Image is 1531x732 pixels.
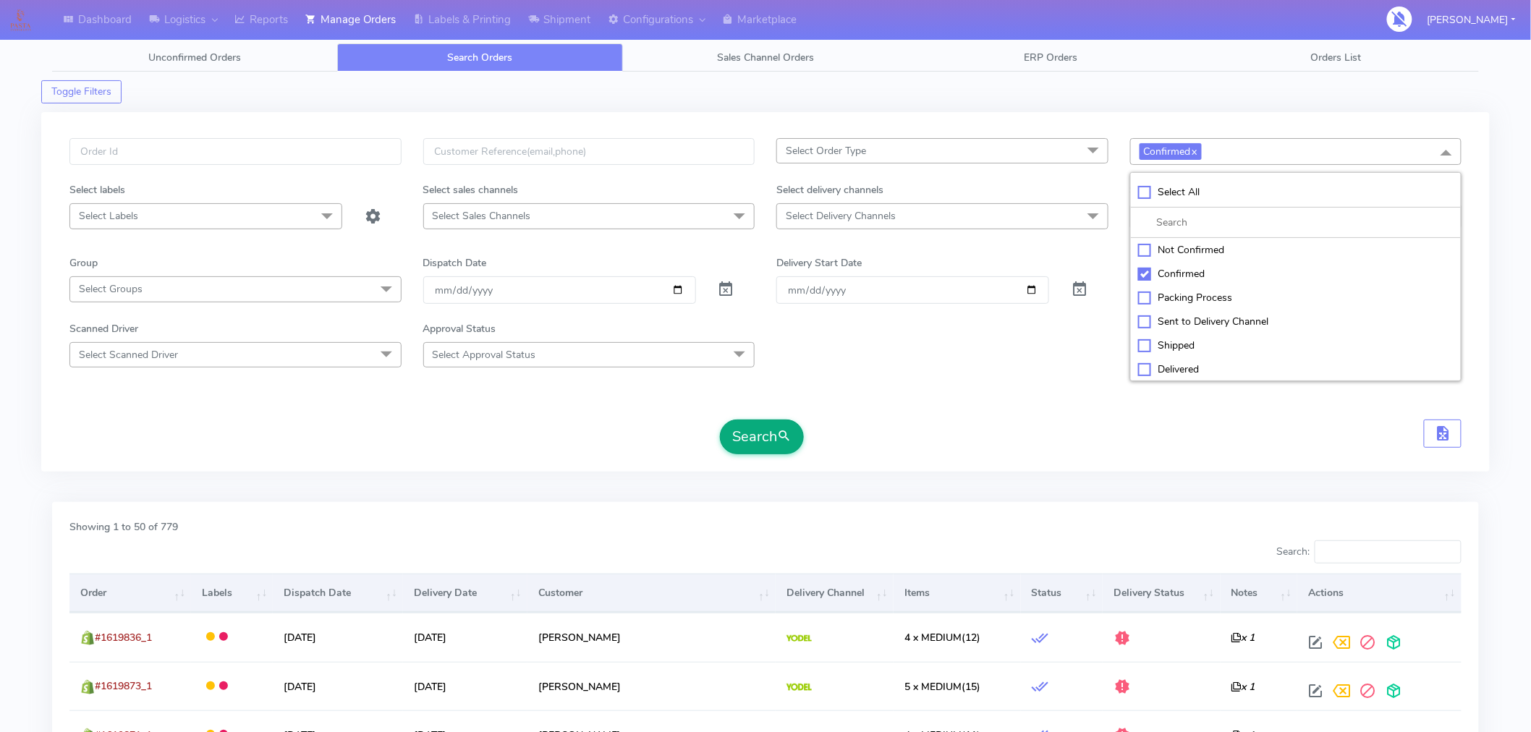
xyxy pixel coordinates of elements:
[403,613,527,661] td: [DATE]
[786,684,812,691] img: Yodel
[527,613,776,661] td: [PERSON_NAME]
[904,631,962,644] span: 4 x MEDIUM
[1311,51,1362,64] span: Orders List
[69,138,402,165] input: Order Id
[1221,574,1298,613] th: Notes: activate to sort column ascending
[1021,574,1103,613] th: Status: activate to sort column ascending
[148,51,241,64] span: Unconfirmed Orders
[69,519,178,535] label: Showing 1 to 50 of 779
[1140,143,1202,160] span: Confirmed
[1103,574,1221,613] th: Delivery Status: activate to sort column ascending
[1138,266,1454,281] div: Confirmed
[79,209,138,223] span: Select Labels
[80,680,95,694] img: shopify.png
[1276,540,1462,563] label: Search:
[776,574,894,613] th: Delivery Channel: activate to sort column ascending
[527,662,776,710] td: [PERSON_NAME]
[403,662,527,710] td: [DATE]
[776,182,883,197] label: Select delivery channels
[1315,540,1462,563] input: Search:
[433,348,536,362] span: Select Approval Status
[527,574,776,613] th: Customer: activate to sort column ascending
[79,282,143,296] span: Select Groups
[776,255,862,271] label: Delivery Start Date
[69,574,191,613] th: Order: activate to sort column ascending
[80,631,95,645] img: shopify.png
[423,182,519,197] label: Select sales channels
[423,321,496,336] label: Approval Status
[717,51,814,64] span: Sales Channel Orders
[95,679,152,693] span: #1619873_1
[52,43,1479,72] ul: Tabs
[904,631,980,644] span: (12)
[1138,242,1454,258] div: Not Confirmed
[786,635,812,642] img: Yodel
[423,138,755,165] input: Customer Reference(email,phone)
[786,209,896,223] span: Select Delivery Channels
[1138,314,1454,329] div: Sent to Delivery Channel
[1024,51,1077,64] span: ERP Orders
[1231,631,1255,644] i: x 1
[1138,338,1454,353] div: Shipped
[894,574,1021,613] th: Items: activate to sort column ascending
[273,662,403,710] td: [DATE]
[273,613,403,661] td: [DATE]
[79,348,178,362] span: Select Scanned Driver
[1417,5,1527,35] button: [PERSON_NAME]
[904,680,980,694] span: (15)
[191,574,273,613] th: Labels: activate to sort column ascending
[433,209,531,223] span: Select Sales Channels
[1231,680,1255,694] i: x 1
[1191,143,1197,158] a: x
[69,321,138,336] label: Scanned Driver
[904,680,962,694] span: 5 x MEDIUM
[273,574,403,613] th: Dispatch Date: activate to sort column ascending
[69,255,98,271] label: Group
[1138,184,1454,200] div: Select All
[41,80,122,103] button: Toggle Filters
[95,631,152,644] span: #1619836_1
[1297,574,1462,613] th: Actions: activate to sort column ascending
[69,182,125,197] label: Select labels
[423,255,487,271] label: Dispatch Date
[1138,362,1454,377] div: Delivered
[720,420,804,454] button: Search
[1138,290,1454,305] div: Packing Process
[403,574,527,613] th: Delivery Date: activate to sort column ascending
[786,144,866,158] span: Select Order Type
[448,51,513,64] span: Search Orders
[1138,215,1454,230] input: multiselect-search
